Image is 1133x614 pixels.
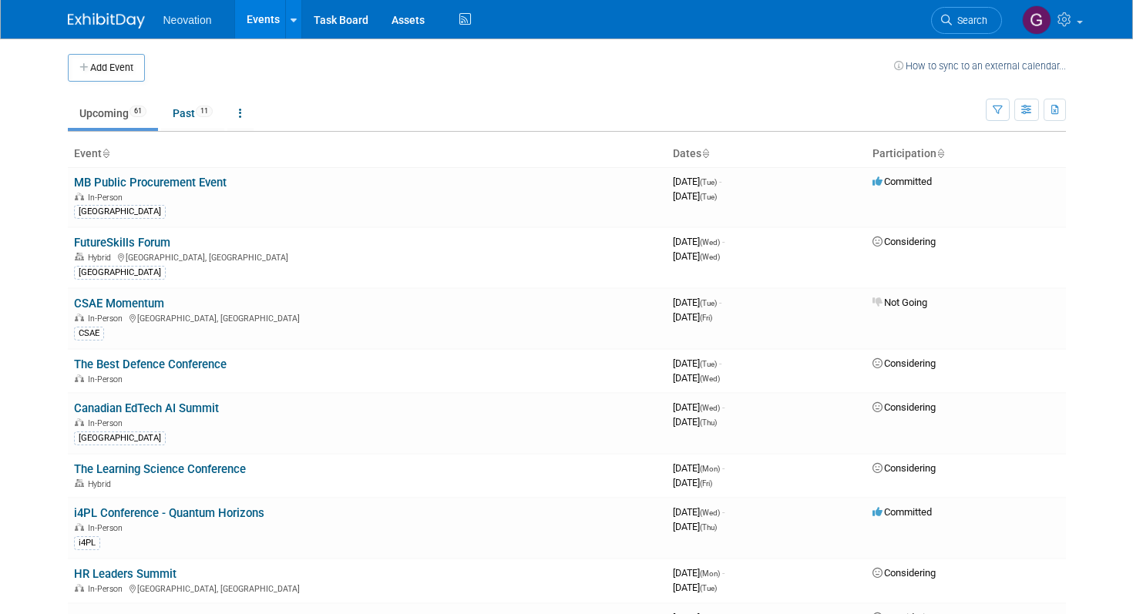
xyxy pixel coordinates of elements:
[673,357,721,369] span: [DATE]
[88,584,127,594] span: In-Person
[74,401,219,415] a: Canadian EdTech AI Summit
[719,176,721,187] span: -
[74,176,227,190] a: MB Public Procurement Event
[673,582,717,593] span: [DATE]
[68,99,158,128] a: Upcoming61
[866,141,1066,167] th: Participation
[88,374,127,384] span: In-Person
[75,418,84,426] img: In-Person Event
[74,582,661,594] div: [GEOGRAPHIC_DATA], [GEOGRAPHIC_DATA]
[161,99,224,128] a: Past11
[673,567,725,579] span: [DATE]
[163,14,212,26] span: Neovation
[88,418,127,428] span: In-Person
[673,521,717,532] span: [DATE]
[700,314,712,322] span: (Fri)
[673,297,721,308] span: [DATE]
[872,357,936,369] span: Considering
[872,297,927,308] span: Not Going
[129,106,146,117] span: 61
[719,357,721,369] span: -
[872,176,932,187] span: Committed
[700,193,717,201] span: (Tue)
[700,584,717,592] span: (Tue)
[872,401,936,413] span: Considering
[673,477,712,488] span: [DATE]
[936,147,944,159] a: Sort by Participation Type
[74,250,661,263] div: [GEOGRAPHIC_DATA], [GEOGRAPHIC_DATA]
[952,15,987,26] span: Search
[88,523,127,533] span: In-Person
[931,7,1002,34] a: Search
[74,462,246,476] a: The Learning Science Conference
[673,190,717,202] span: [DATE]
[700,253,720,261] span: (Wed)
[894,60,1066,72] a: How to sync to an external calendar...
[700,238,720,247] span: (Wed)
[1022,5,1051,35] img: Gabi Da Rocha
[74,506,264,520] a: i4PL Conference - Quantum Horizons
[74,536,100,550] div: i4PL
[722,462,725,474] span: -
[75,314,84,321] img: In-Person Event
[700,178,717,186] span: (Tue)
[68,54,145,82] button: Add Event
[196,106,213,117] span: 11
[673,176,721,187] span: [DATE]
[872,462,936,474] span: Considering
[700,374,720,383] span: (Wed)
[722,401,725,413] span: -
[74,431,166,445] div: [GEOGRAPHIC_DATA]
[74,327,104,341] div: CSAE
[722,567,725,579] span: -
[75,193,84,200] img: In-Person Event
[673,462,725,474] span: [DATE]
[88,479,116,489] span: Hybrid
[74,297,164,310] a: CSAE Momentum
[700,569,720,578] span: (Mon)
[701,147,709,159] a: Sort by Start Date
[673,311,712,323] span: [DATE]
[74,357,227,371] a: The Best Defence Conference
[700,418,717,427] span: (Thu)
[68,141,667,167] th: Event
[74,311,661,324] div: [GEOGRAPHIC_DATA], [GEOGRAPHIC_DATA]
[673,236,725,247] span: [DATE]
[673,250,720,262] span: [DATE]
[74,205,166,219] div: [GEOGRAPHIC_DATA]
[872,567,936,579] span: Considering
[700,465,720,473] span: (Mon)
[673,506,725,518] span: [DATE]
[75,374,84,382] img: In-Person Event
[719,297,721,308] span: -
[700,360,717,368] span: (Tue)
[700,523,717,532] span: (Thu)
[667,141,866,167] th: Dates
[102,147,109,159] a: Sort by Event Name
[88,253,116,263] span: Hybrid
[700,479,712,488] span: (Fri)
[673,416,717,428] span: [DATE]
[673,372,720,384] span: [DATE]
[872,506,932,518] span: Committed
[88,314,127,324] span: In-Person
[75,584,84,592] img: In-Person Event
[700,299,717,307] span: (Tue)
[74,236,170,250] a: FutureSkills Forum
[722,236,725,247] span: -
[75,479,84,487] img: Hybrid Event
[673,401,725,413] span: [DATE]
[700,404,720,412] span: (Wed)
[74,567,177,581] a: HR Leaders Summit
[88,193,127,203] span: In-Person
[872,236,936,247] span: Considering
[75,253,84,260] img: Hybrid Event
[74,266,166,280] div: [GEOGRAPHIC_DATA]
[68,13,145,29] img: ExhibitDay
[722,506,725,518] span: -
[75,523,84,531] img: In-Person Event
[700,508,720,517] span: (Wed)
